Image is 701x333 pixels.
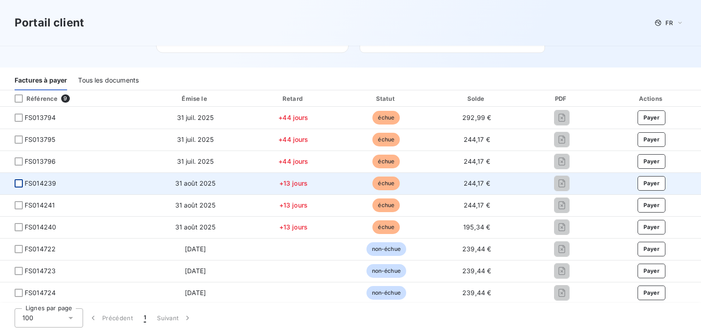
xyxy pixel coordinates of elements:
span: 239,44 € [462,245,491,253]
button: Payer [638,286,666,300]
span: 195,34 € [463,223,490,231]
span: 244,17 € [464,157,490,165]
span: +44 jours [278,157,308,165]
span: échue [372,220,400,234]
span: +13 jours [279,201,308,209]
span: FS014239 [25,179,56,188]
span: non-échue [366,264,406,278]
div: Actions [604,94,699,103]
span: FS014724 [25,288,56,297]
span: FS014241 [25,201,55,210]
span: FS014240 [25,223,56,232]
div: Tous les documents [78,71,139,90]
span: FS013796 [25,157,56,166]
h3: Portail client [15,15,84,31]
span: FS014723 [25,266,56,276]
div: Solde [434,94,520,103]
button: Payer [638,264,666,278]
span: 292,99 € [462,114,491,121]
span: +13 jours [279,179,308,187]
button: Payer [638,198,666,213]
span: 31 août 2025 [175,223,216,231]
span: 31 juil. 2025 [177,135,214,143]
div: Factures à payer [15,71,67,90]
span: échue [372,155,400,168]
button: Suivant [152,308,198,328]
span: 31 juil. 2025 [177,114,214,121]
span: [DATE] [185,267,206,275]
div: Retard [248,94,339,103]
span: [DATE] [185,289,206,297]
button: Payer [638,132,666,147]
span: +44 jours [278,114,308,121]
button: 1 [138,308,152,328]
span: 31 août 2025 [175,201,216,209]
span: échue [372,111,400,125]
span: +44 jours [278,135,308,143]
span: 9 [61,94,69,103]
span: 244,17 € [464,179,490,187]
span: 239,44 € [462,267,491,275]
button: Payer [638,110,666,125]
span: FS013795 [25,135,55,144]
button: Payer [638,176,666,191]
span: non-échue [366,242,406,256]
span: 244,17 € [464,135,490,143]
span: 100 [22,313,33,323]
span: [DATE] [185,245,206,253]
span: 31 août 2025 [175,179,216,187]
span: échue [372,133,400,146]
span: 31 juil. 2025 [177,157,214,165]
span: FS014722 [25,245,56,254]
span: 244,17 € [464,201,490,209]
div: Statut [342,94,430,103]
span: échue [372,198,400,212]
span: FS013794 [25,113,56,122]
div: Émise le [146,94,245,103]
div: PDF [523,94,600,103]
span: échue [372,177,400,190]
div: Référence [7,94,58,103]
span: +13 jours [279,223,308,231]
span: non-échue [366,286,406,300]
button: Payer [638,220,666,234]
button: Payer [638,242,666,256]
span: 239,44 € [462,289,491,297]
button: Précédent [83,308,138,328]
span: FR [665,19,673,26]
button: Payer [638,154,666,169]
span: 1 [144,313,146,323]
